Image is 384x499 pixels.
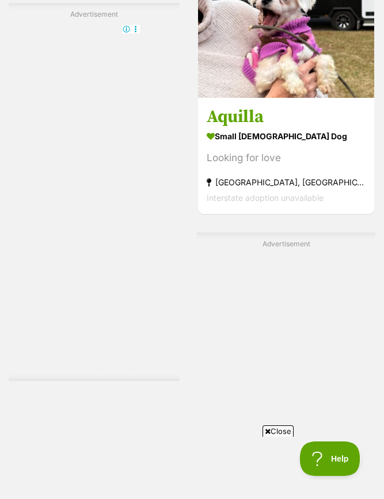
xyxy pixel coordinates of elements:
div: Advertisement [9,3,180,381]
iframe: Advertisement [48,24,140,370]
span: Interstate adoption unavailable [207,193,324,203]
div: Looking for love [207,150,366,166]
strong: small [DEMOGRAPHIC_DATA] Dog [207,128,366,144]
iframe: Help Scout Beacon - Open [300,441,361,476]
span: Close [263,425,294,437]
h3: Aquilla [207,106,366,128]
strong: [GEOGRAPHIC_DATA], [GEOGRAPHIC_DATA] [207,174,366,190]
a: Aquilla small [DEMOGRAPHIC_DATA] Dog Looking for love [GEOGRAPHIC_DATA], [GEOGRAPHIC_DATA] Inters... [198,97,374,214]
